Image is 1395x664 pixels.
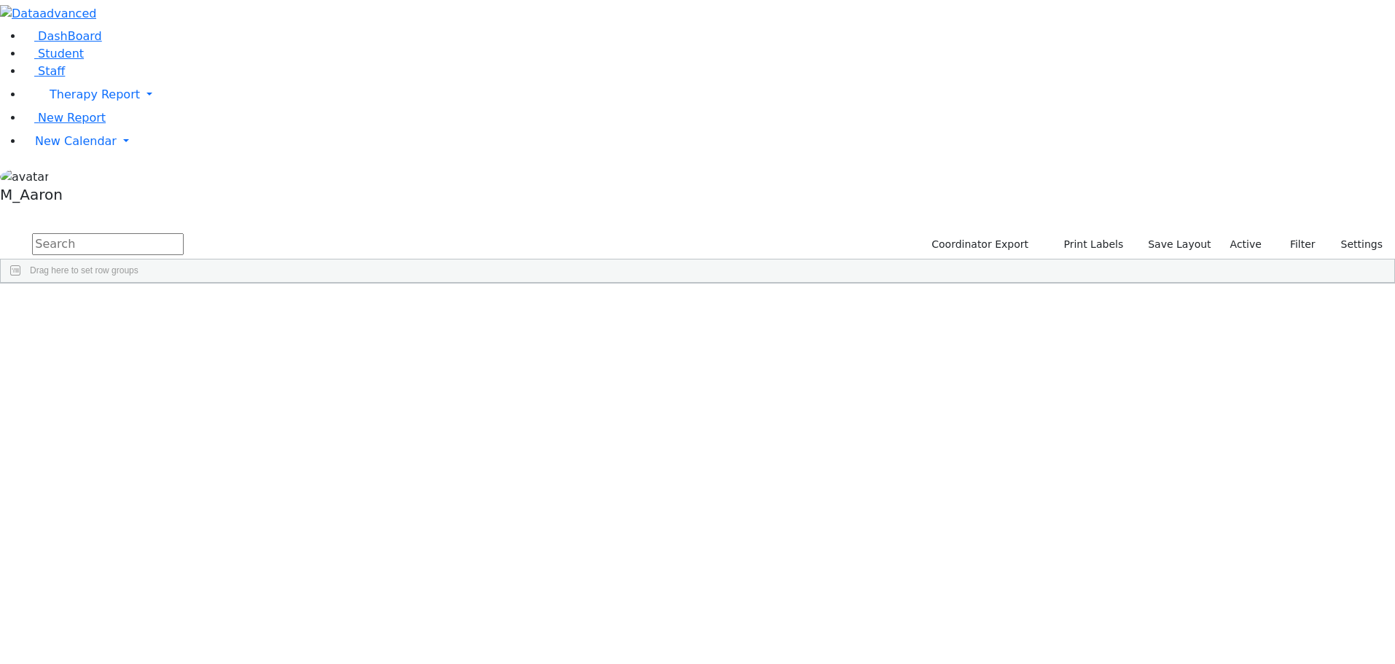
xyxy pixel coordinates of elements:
a: Therapy Report [23,80,1395,109]
button: Save Layout [1141,233,1217,256]
button: Print Labels [1047,233,1130,256]
a: New Calendar [23,127,1395,156]
button: Coordinator Export [922,233,1035,256]
span: Staff [38,64,65,78]
span: DashBoard [38,29,102,43]
button: Filter [1271,233,1322,256]
a: DashBoard [23,29,102,43]
span: Student [38,47,84,60]
button: Settings [1322,233,1389,256]
input: Search [32,233,184,255]
span: Therapy Report [50,87,140,101]
label: Active [1224,233,1268,256]
span: Drag here to set row groups [30,265,138,276]
a: Student [23,47,84,60]
span: New Calendar [35,134,117,148]
a: New Report [23,111,106,125]
span: New Report [38,111,106,125]
a: Staff [23,64,65,78]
